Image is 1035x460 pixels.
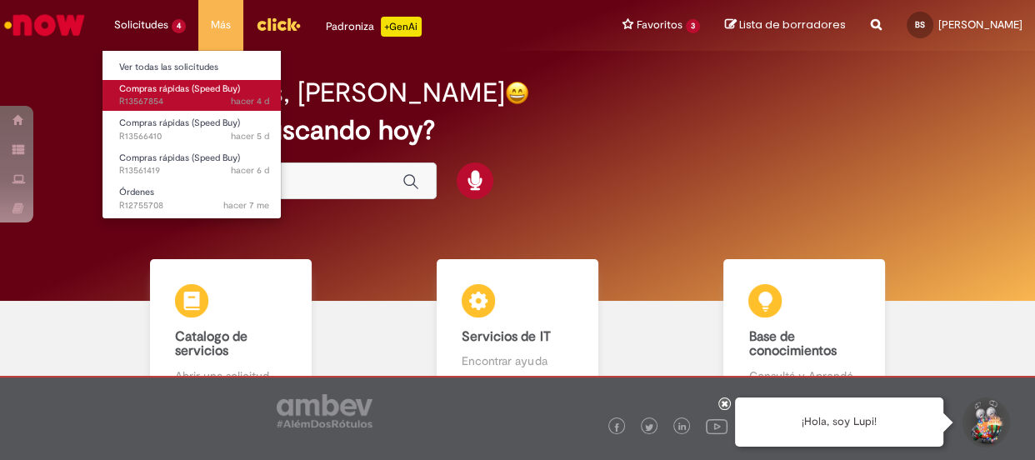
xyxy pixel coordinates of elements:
[102,114,286,145] a: Abrir R13566410 : Compras rápidas (Speed Buy)
[739,17,846,32] span: Lista de borradores
[256,12,301,37] img: click_logo_yellow_360x200.png
[231,164,269,177] span: hacer 6 d
[505,81,529,105] img: happy-face.png
[211,17,231,33] span: Más
[114,17,168,33] span: Solicitudes
[374,259,661,401] a: Servicios de IT Encontrar ayuda
[231,130,269,142] time: 25/09/2025 12:20:26
[102,58,286,77] a: Ver todas las solicitudes
[119,186,154,198] span: Órdenes
[231,95,269,107] span: hacer 4 d
[223,199,269,212] span: hacer 7 me
[686,19,700,33] span: 3
[231,95,269,107] time: 25/09/2025 16:32:48
[661,259,947,401] a: Base de conocimientos Consultá y Aprendé
[119,95,269,108] span: R13567854
[87,259,374,401] a: Catalogo de servicios Abrir una solicitud
[748,367,859,384] p: Consultá y Aprendé
[102,183,286,214] a: Abrir R12755708 : Órdenes
[645,423,653,432] img: logo_footer_twitter.png
[462,328,550,345] b: Servicios de IT
[175,367,286,384] p: Abrir una solicitud
[231,130,269,142] span: hacer 5 d
[735,397,943,447] div: ¡Hola, soy Lupi!
[172,19,186,33] span: 4
[102,149,286,180] a: Abrir R13561419 : Compras rápidas (Speed Buy)
[223,199,269,212] time: 06/03/2025 15:23:25
[612,423,621,432] img: logo_footer_facebook.png
[102,80,286,111] a: Abrir R13567854 : Compras rápidas (Speed Buy)
[706,415,727,437] img: logo_footer_youtube.png
[112,116,922,145] h2: ¿Qué estás buscando hoy?
[381,17,422,37] p: +GenAi
[678,422,687,432] img: logo_footer_linkedin.png
[119,117,240,129] span: Compras rápidas (Speed Buy)
[112,78,505,107] h2: Buenas tardes, [PERSON_NAME]
[119,82,240,95] span: Compras rápidas (Speed Buy)
[326,17,422,37] div: Padroniza
[938,17,1022,32] span: [PERSON_NAME]
[462,352,572,369] p: Encontrar ayuda
[725,17,846,33] a: Lista de borradores
[119,152,240,164] span: Compras rápidas (Speed Buy)
[119,164,269,177] span: R13561419
[119,199,269,212] span: R12755708
[2,8,87,42] img: ServiceNow
[748,328,836,360] b: Base de conocimientos
[960,397,1010,447] button: Iniciar conversación de soporte
[637,17,682,33] span: Favoritos
[119,130,269,143] span: R13566410
[915,19,925,30] span: BS
[277,394,372,427] img: logo_footer_ambev_rotulo_gray.png
[231,164,269,177] time: 24/09/2025 08:05:33
[102,50,282,219] ul: Solicitudes
[175,328,247,360] b: Catalogo de servicios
